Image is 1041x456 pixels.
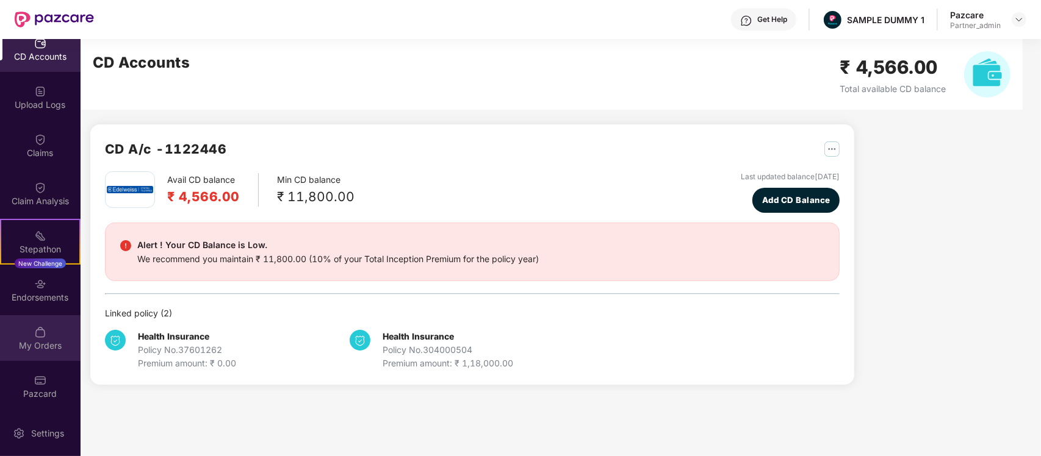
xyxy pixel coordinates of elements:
[741,171,840,183] div: Last updated balance [DATE]
[740,15,752,27] img: svg+xml;base64,PHN2ZyBpZD0iSGVscC0zMngzMiIgeG1sbnM9Imh0dHA6Ly93d3cudzMub3JnLzIwMDAvc3ZnIiB3aWR0aD...
[34,37,46,49] img: svg+xml;base64,PHN2ZyBpZD0iQ0RfQWNjb3VudHMiIGRhdGEtbmFtZT0iQ0QgQWNjb3VudHMiIHhtbG5zPSJodHRwOi8vd3...
[277,173,355,207] div: Min CD balance
[137,252,539,266] div: We recommend you maintain ₹ 11,800.00 (10% of your Total Inception Premium for the policy year)
[383,357,513,370] div: Premium amount: ₹ 1,18,000.00
[167,173,259,207] div: Avail CD balance
[167,187,240,207] h2: ₹ 4,566.00
[107,186,153,193] img: edel.png
[383,343,513,357] div: Policy No. 304000504
[350,330,370,351] img: svg+xml;base64,PHN2ZyB4bWxucz0iaHR0cDovL3d3dy53My5vcmcvMjAwMC9zdmciIHdpZHRoPSIzNCIgaGVpZ2h0PSIzNC...
[138,331,209,341] b: Health Insurance
[93,51,190,74] h2: CD Accounts
[120,240,131,251] img: svg+xml;base64,PHN2ZyBpZD0iRGFuZ2VyX2FsZXJ0IiBkYXRhLW5hbWU9IkRhbmdlciBhbGVydCIgeG1sbnM9Imh0dHA6Ly...
[840,53,946,82] h2: ₹ 4,566.00
[27,427,68,440] div: Settings
[1014,15,1024,24] img: svg+xml;base64,PHN2ZyBpZD0iRHJvcGRvd24tMzJ4MzIiIHhtbG5zPSJodHRwOi8vd3d3LnczLm9yZy8yMDAwL3N2ZyIgd2...
[762,194,830,207] span: Add CD Balance
[847,14,924,26] div: SAMPLE DUMMY 1
[752,188,840,213] button: Add CD Balance
[13,427,25,440] img: svg+xml;base64,PHN2ZyBpZD0iU2V0dGluZy0yMHgyMCIgeG1sbnM9Imh0dHA6Ly93d3cudzMub3JnLzIwMDAvc3ZnIiB3aW...
[34,278,46,290] img: svg+xml;base64,PHN2ZyBpZD0iRW5kb3JzZW1lbnRzIiB4bWxucz0iaHR0cDovL3d3dy53My5vcmcvMjAwMC9zdmciIHdpZH...
[34,230,46,242] img: svg+xml;base64,PHN2ZyB4bWxucz0iaHR0cDovL3d3dy53My5vcmcvMjAwMC9zdmciIHdpZHRoPSIyMSIgaGVpZ2h0PSIyMC...
[138,343,236,357] div: Policy No. 37601262
[824,141,840,157] img: svg+xml;base64,PHN2ZyB4bWxucz0iaHR0cDovL3d3dy53My5vcmcvMjAwMC9zdmciIHdpZHRoPSIyNSIgaGVpZ2h0PSIyNS...
[757,15,787,24] div: Get Help
[277,187,355,207] div: ₹ 11,800.00
[138,357,236,370] div: Premium amount: ₹ 0.00
[105,330,126,351] img: svg+xml;base64,PHN2ZyB4bWxucz0iaHR0cDovL3d3dy53My5vcmcvMjAwMC9zdmciIHdpZHRoPSIzNCIgaGVpZ2h0PSIzNC...
[383,331,454,341] b: Health Insurance
[1,243,79,255] div: Stepathon
[34,134,46,146] img: svg+xml;base64,PHN2ZyBpZD0iQ2xhaW0iIHhtbG5zPSJodHRwOi8vd3d3LnczLm9yZy8yMDAwL3N2ZyIgd2lkdGg9IjIwIi...
[137,238,539,252] div: Alert ! Your CD Balance is Low.
[15,258,66,268] div: New Challenge
[824,11,841,29] img: Pazcare_Alternative_logo-01-01.png
[105,307,840,320] div: Linked policy ( 2 )
[840,84,946,94] span: Total available CD balance
[105,139,227,159] h2: CD A/c - 1122446
[34,85,46,98] img: svg+xml;base64,PHN2ZyBpZD0iVXBsb2FkX0xvZ3MiIGRhdGEtbmFtZT0iVXBsb2FkIExvZ3MiIHhtbG5zPSJodHRwOi8vd3...
[964,51,1010,98] img: svg+xml;base64,PHN2ZyB4bWxucz0iaHR0cDovL3d3dy53My5vcmcvMjAwMC9zdmciIHhtbG5zOnhsaW5rPSJodHRwOi8vd3...
[950,9,1001,21] div: Pazcare
[15,12,94,27] img: New Pazcare Logo
[950,21,1001,30] div: Partner_admin
[34,326,46,338] img: svg+xml;base64,PHN2ZyBpZD0iTXlfT3JkZXJzIiBkYXRhLW5hbWU9Ik15IE9yZGVycyIgeG1sbnM9Imh0dHA6Ly93d3cudz...
[34,182,46,194] img: svg+xml;base64,PHN2ZyBpZD0iQ2xhaW0iIHhtbG5zPSJodHRwOi8vd3d3LnczLm9yZy8yMDAwL3N2ZyIgd2lkdGg9IjIwIi...
[34,374,46,387] img: svg+xml;base64,PHN2ZyBpZD0iUGF6Y2FyZCIgeG1sbnM9Imh0dHA6Ly93d3cudzMub3JnLzIwMDAvc3ZnIiB3aWR0aD0iMj...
